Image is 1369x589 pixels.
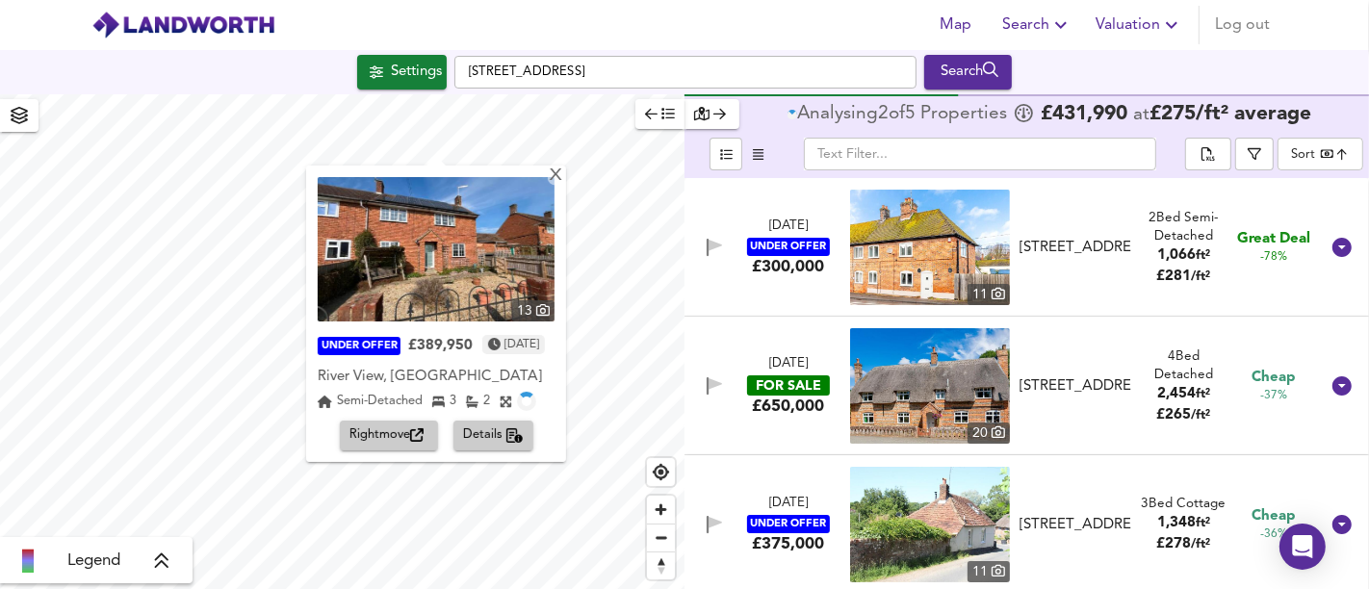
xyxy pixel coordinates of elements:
[747,375,830,396] div: FOR SALE
[357,55,447,90] div: Click to configure Search Settings
[318,338,400,356] div: UNDER OFFER
[929,60,1007,85] div: Search
[512,300,555,321] div: 13
[752,256,824,277] div: £300,000
[1012,515,1139,535] div: Brewhouse Hill, Froxfield, Marlborough, SN8 3LD.
[349,424,428,447] span: Rightmove
[466,392,490,411] div: 2
[924,55,1012,90] button: Search
[1330,513,1354,536] svg: Show Details
[1157,408,1211,423] span: £ 265
[1096,12,1183,38] span: Valuation
[850,190,1010,305] img: property thumbnail
[1207,6,1278,44] button: Log out
[933,12,979,38] span: Map
[1215,12,1270,38] span: Log out
[1185,138,1231,170] div: split button
[850,190,1010,305] a: property thumbnail 11
[684,317,1369,455] div: [DATE]FOR SALE£650,000 property thumbnail 20 [STREET_ADDRESS]4Bed Detached2,454ft²£265/ft² Cheap-37%
[1002,12,1072,38] span: Search
[1196,249,1210,262] span: ft²
[1291,145,1315,164] div: Sort
[1192,538,1211,551] span: / ft²
[878,105,889,124] span: 2
[968,561,1010,582] div: 11
[318,365,555,390] div: River View, Froxfield
[1279,524,1326,570] div: Open Intercom Messenger
[752,396,824,417] div: £650,000
[1088,6,1191,44] button: Valuation
[905,105,916,124] span: 5
[647,551,675,579] button: Reset bearing to north
[1260,388,1287,404] span: -37%
[548,167,564,186] div: X
[1253,368,1296,388] span: Cheap
[408,337,473,356] div: £389,950
[994,6,1080,44] button: Search
[391,60,442,85] div: Settings
[797,105,878,124] div: Analysing
[747,238,830,256] div: UNDER OFFER
[340,421,438,450] button: Rightmove
[769,355,808,373] div: [DATE]
[968,423,1010,444] div: 20
[357,55,447,90] button: Settings
[1157,516,1196,530] span: 1,348
[1133,106,1149,124] span: at
[1192,409,1211,422] span: / ft²
[1020,376,1131,397] div: [STREET_ADDRESS]
[968,284,1010,305] div: 11
[647,552,675,579] span: Reset bearing to north
[850,328,1010,444] img: property thumbnail
[504,335,539,354] time: Tuesday, April 22, 2025 at 5:36:51 PM
[453,421,533,450] button: Details
[91,11,275,39] img: logo
[318,177,555,321] a: property thumbnail 13
[1260,249,1287,266] span: -78%
[684,178,1369,317] div: [DATE]UNDER OFFER£300,000 property thumbnail 11 [STREET_ADDRESS]2Bed Semi-Detached1,066ft²£281/ft...
[647,496,675,524] button: Zoom in
[747,515,830,533] div: UNDER OFFER
[752,533,824,554] div: £375,000
[924,55,1012,90] div: Run Your Search
[850,467,1010,582] a: property thumbnail 11
[318,177,555,321] img: property thumbnail
[1260,526,1287,543] span: -36%
[340,421,446,450] a: Rightmove
[850,467,1010,582] img: property thumbnail
[1157,269,1211,284] span: £ 281
[1041,105,1127,124] span: £ 431,990
[1192,270,1211,283] span: / ft²
[454,56,917,89] input: Enter a location...
[1196,388,1210,400] span: ft²
[925,6,987,44] button: Map
[1330,374,1354,397] svg: Show Details
[647,458,675,486] button: Find my location
[1020,238,1131,258] div: [STREET_ADDRESS]
[1139,347,1229,385] div: 4 Bed Detached
[788,105,1012,124] div: of Propert ies
[850,328,1010,444] a: property thumbnail 20
[318,392,423,411] div: Semi-Detached
[804,138,1156,170] input: Text Filter...
[647,525,675,551] span: Zoom out
[1157,248,1196,263] span: 1,066
[1020,515,1131,535] div: [STREET_ADDRESS]
[1330,236,1354,259] svg: Show Details
[647,524,675,551] button: Zoom out
[318,368,555,387] div: River View, [GEOGRAPHIC_DATA]
[769,495,808,513] div: [DATE]
[769,218,808,236] div: [DATE]
[1196,517,1210,529] span: ft²
[1237,229,1311,249] span: Great Deal
[1139,209,1229,246] div: 2 Bed Semi-Detached
[1142,495,1227,513] div: 3 Bed Cottage
[1149,104,1311,124] span: £ 275 / ft² average
[1278,138,1363,170] div: Sort
[1157,537,1211,551] span: £ 278
[463,424,524,447] span: Details
[1157,387,1196,401] span: 2,454
[1253,506,1296,526] span: Cheap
